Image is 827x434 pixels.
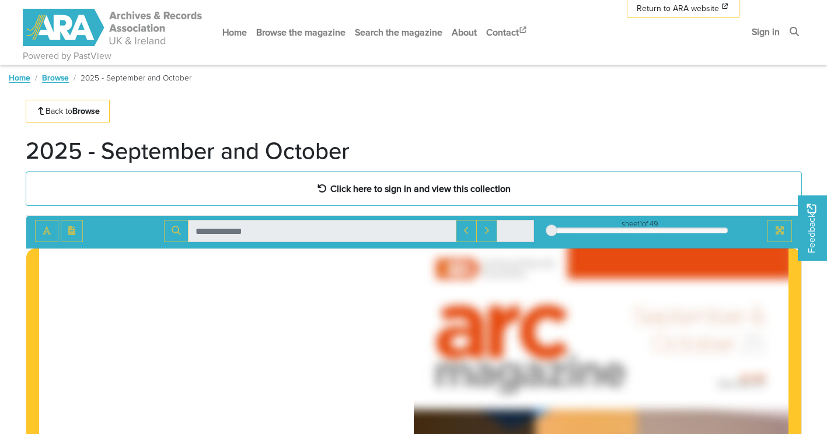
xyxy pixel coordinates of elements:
[330,182,511,195] strong: Click here to sign in and view this collection
[61,220,83,242] button: Open transcription window
[252,17,350,48] a: Browse the magazine
[805,204,819,253] span: Feedback
[81,72,191,83] span: 2025 - September and October
[42,72,69,83] a: Browse
[456,220,477,242] button: Previous Match
[481,17,533,48] a: Contact
[72,105,100,117] strong: Browse
[767,220,792,242] button: Full screen mode
[26,171,802,206] a: Click here to sign in and view this collection
[23,2,204,53] a: ARA - ARC Magazine | Powered by PastView logo
[23,49,111,63] a: Powered by PastView
[640,218,642,229] span: 1
[798,195,827,261] a: Would you like to provide feedback?
[476,220,497,242] button: Next Match
[447,17,481,48] a: About
[218,17,252,48] a: Home
[26,100,110,123] a: Back toBrowse
[637,2,719,15] span: Return to ARA website
[23,9,204,46] img: ARA - ARC Magazine | Powered by PastView
[26,136,350,164] h1: 2025 - September and October
[35,220,58,242] button: Toggle text selection (Alt+T)
[164,220,189,242] button: Search
[9,72,30,83] a: Home
[747,16,784,47] a: Sign in
[552,218,728,229] div: sheet of 49
[350,17,447,48] a: Search the magazine
[188,220,456,242] input: Search for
